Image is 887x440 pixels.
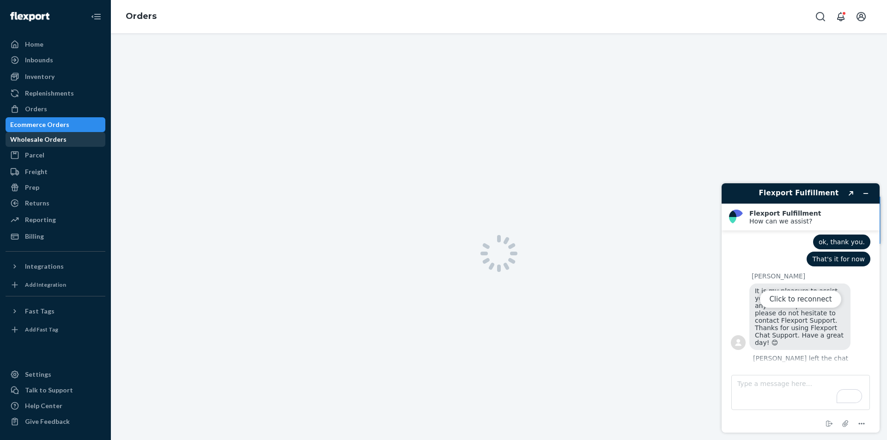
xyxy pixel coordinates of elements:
[6,37,105,52] a: Home
[6,117,105,132] a: Ecommerce Orders
[25,215,56,224] div: Reporting
[6,259,105,274] button: Integrations
[6,102,105,116] a: Orders
[25,55,53,65] div: Inbounds
[6,322,105,337] a: Add Fast Tag
[6,277,105,292] a: Add Integration
[832,7,850,26] button: Open notifications
[6,180,105,195] a: Prep
[25,151,44,160] div: Parcel
[6,414,105,429] button: Give Feedback
[25,281,66,289] div: Add Integration
[25,417,70,426] div: Give Feedback
[10,12,49,21] img: Flexport logo
[6,69,105,84] a: Inventory
[25,232,44,241] div: Billing
[6,304,105,319] button: Fast Tags
[20,6,39,15] span: Chat
[25,72,55,81] div: Inventory
[25,325,58,333] div: Add Fast Tag
[6,398,105,413] a: Help Center
[25,89,74,98] div: Replenishments
[10,135,67,144] div: Wholesale Orders
[118,3,164,30] ol: breadcrumbs
[6,367,105,382] a: Settings
[6,148,105,163] a: Parcel
[25,183,39,192] div: Prep
[6,86,105,101] a: Replenishments
[6,196,105,211] a: Returns
[6,53,105,67] a: Inbounds
[25,199,49,208] div: Returns
[6,383,105,398] button: Talk to Support
[25,104,47,114] div: Orders
[25,370,51,379] div: Settings
[6,164,105,179] a: Freight
[852,7,870,26] button: Open account menu
[714,176,887,440] iframe: To enrich screen reader interactions, please activate Accessibility in Grammarly extension settings
[811,7,830,26] button: Open Search Box
[10,120,69,129] div: Ecommerce Orders
[25,40,43,49] div: Home
[6,229,105,244] a: Billing
[6,212,105,227] a: Reporting
[25,386,73,395] div: Talk to Support
[6,132,105,147] a: Wholesale Orders
[25,262,64,271] div: Integrations
[25,401,62,410] div: Help Center
[25,167,48,176] div: Freight
[87,7,105,26] button: Close Navigation
[126,11,157,21] a: Orders
[25,307,55,316] div: Fast Tags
